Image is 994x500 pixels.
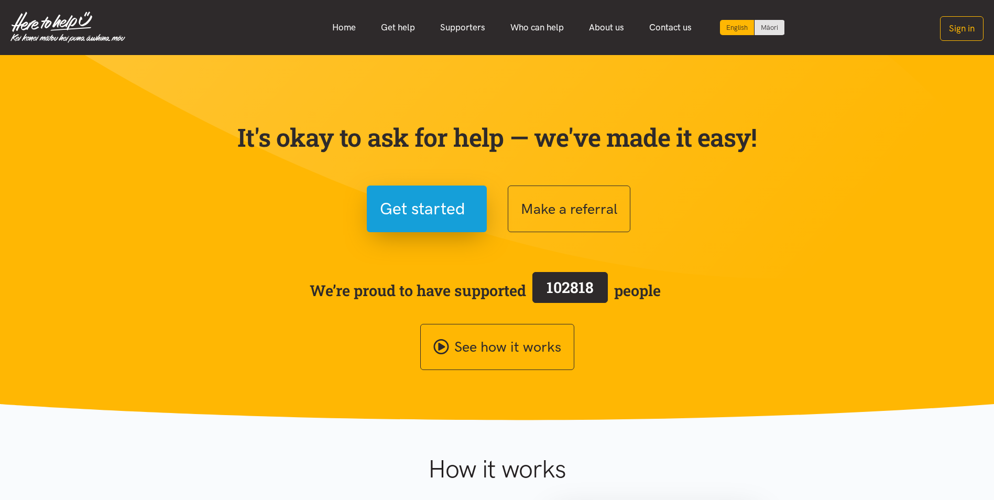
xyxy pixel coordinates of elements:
[637,16,704,39] a: Contact us
[367,186,487,232] button: Get started
[547,277,594,297] span: 102818
[498,16,576,39] a: Who can help
[10,12,125,43] img: Home
[310,270,661,311] span: We’re proud to have supported people
[380,195,465,222] span: Get started
[428,16,498,39] a: Supporters
[720,20,785,35] div: Language toggle
[320,16,368,39] a: Home
[235,122,759,153] p: It's okay to ask for help — we've made it easy!
[326,454,668,484] h1: How it works
[755,20,784,35] a: Switch to Te Reo Māori
[420,324,574,371] a: See how it works
[720,20,755,35] div: Current language
[526,270,614,311] a: 102818
[940,16,984,41] button: Sign in
[576,16,637,39] a: About us
[508,186,630,232] button: Make a referral
[368,16,428,39] a: Get help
